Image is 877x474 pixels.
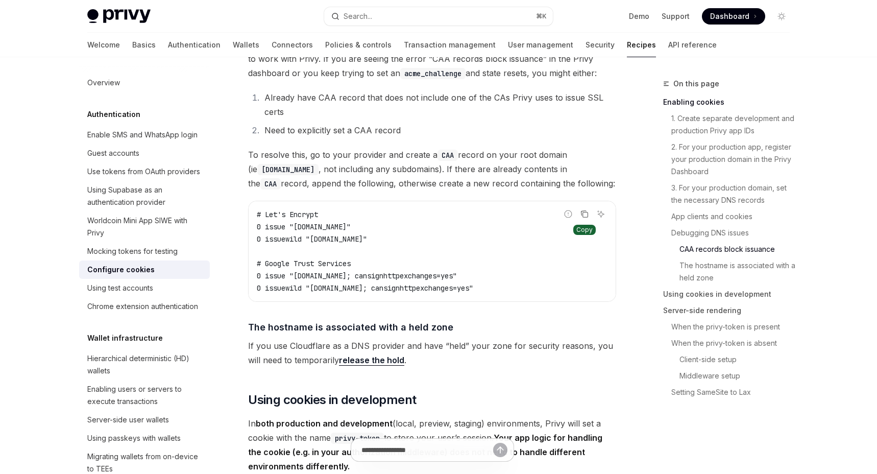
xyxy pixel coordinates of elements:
[79,380,210,411] a: Enabling users or servers to execute transactions
[79,297,210,316] a: Chrome extension authentication
[562,207,575,221] button: Report incorrect code
[627,33,656,57] a: Recipes
[663,302,798,319] a: Server-side rendering
[87,332,163,344] h5: Wallet infrastructure
[79,211,210,242] a: Worldcoin Mini App SIWE with Privy
[663,180,798,208] a: 3. For your production domain, set the necessary DNS records
[248,339,616,367] span: If you use Cloudflare as a DNS provider and have “held” your zone for security reasons, you will ...
[87,414,169,426] div: Server-side user wallets
[331,433,384,444] code: privy-token
[87,184,204,208] div: Using Supabase as an authentication provider
[629,11,649,21] a: Demo
[324,7,553,26] button: Open search
[79,349,210,380] a: Hierarchical deterministic (HD) wallets
[260,178,281,189] code: CAA
[257,283,473,293] span: 0 issuewild "[DOMAIN_NAME]; cansignhttpexchanges=yes"
[578,207,591,221] button: Copy the contents from the code block
[773,8,790,25] button: Toggle dark mode
[87,432,181,444] div: Using passkeys with wallets
[248,320,453,334] span: The hostname is associated with a held zone
[79,181,210,211] a: Using Supabase as an authentication provider
[361,439,493,461] input: Ask a question...
[663,351,798,368] a: Client-side setup
[87,165,200,178] div: Use tokens from OAuth providers
[132,33,156,57] a: Basics
[663,319,798,335] a: When the privy-token is present
[257,210,318,219] span: # Let's Encrypt
[586,33,615,57] a: Security
[663,257,798,286] a: The hostname is associated with a held zone
[493,443,507,457] button: Send message
[79,126,210,144] a: Enable SMS and WhatsApp login
[339,355,404,366] a: release the hold
[79,162,210,181] a: Use tokens from OAuth providers
[663,208,798,225] a: App clients and cookies
[87,215,204,239] div: Worldcoin Mini App SIWE with Privy
[663,241,798,257] a: CAA records block issuance
[594,207,607,221] button: Ask AI
[87,300,198,313] div: Chrome extension authentication
[257,234,367,244] span: 0 issuewild "[DOMAIN_NAME]"
[248,392,416,408] span: Using cookies in development
[257,259,351,268] span: # Google Trust Services
[404,33,496,57] a: Transaction management
[261,90,616,119] li: Already have CAA record that does not include one of the CAs Privy uses to issue SSL certs
[168,33,221,57] a: Authentication
[87,264,155,276] div: Configure cookies
[79,411,210,429] a: Server-side user wallets
[248,148,616,191] span: To resolve this, go to your provider and create a record on your root domain (ie , not including ...
[257,164,319,175] code: [DOMAIN_NAME]
[663,286,798,302] a: Using cookies in development
[344,10,372,22] div: Search...
[573,225,596,235] div: Copy
[663,139,798,180] a: 2. For your production app, register your production domain in the Privy Dashboard
[233,33,259,57] a: Wallets
[257,271,457,280] span: 0 issue "[DOMAIN_NAME]; cansignhttpexchanges=yes"
[79,144,210,162] a: Guest accounts
[256,418,393,429] strong: both production and development
[79,242,210,260] a: Mocking tokens for testing
[663,94,798,110] a: Enabling cookies
[663,110,798,139] a: 1. Create separate development and production Privy app IDs
[248,416,616,473] span: In (local, preview, staging) environments, Privy will set a cookie with the name to store your us...
[663,225,798,241] a: Debugging DNS issues
[272,33,313,57] a: Connectors
[87,108,140,121] h5: Authentication
[662,11,690,21] a: Support
[87,245,178,257] div: Mocking tokens for testing
[663,384,798,400] a: Setting SameSite to Lax
[437,150,458,161] code: CAA
[248,37,616,80] span: Some providers may require extra configuration in order to set up SSL for your base domain to wor...
[668,33,717,57] a: API reference
[79,279,210,297] a: Using test accounts
[87,77,120,89] div: Overview
[663,335,798,351] a: When the privy-token is absent
[87,147,139,159] div: Guest accounts
[87,129,198,141] div: Enable SMS and WhatsApp login
[673,78,719,90] span: On this page
[87,282,153,294] div: Using test accounts
[702,8,765,25] a: Dashboard
[710,11,749,21] span: Dashboard
[257,222,351,231] span: 0 issue "[DOMAIN_NAME]"
[400,68,466,79] code: acme_challenge
[87,383,204,408] div: Enabling users or servers to execute transactions
[261,123,616,137] li: Need to explicitly set a CAA record
[79,74,210,92] a: Overview
[79,429,210,447] a: Using passkeys with wallets
[508,33,573,57] a: User management
[536,12,547,20] span: ⌘ K
[663,368,798,384] a: Middleware setup
[325,33,392,57] a: Policies & controls
[79,260,210,279] a: Configure cookies
[87,9,151,23] img: light logo
[87,33,120,57] a: Welcome
[87,352,204,377] div: Hierarchical deterministic (HD) wallets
